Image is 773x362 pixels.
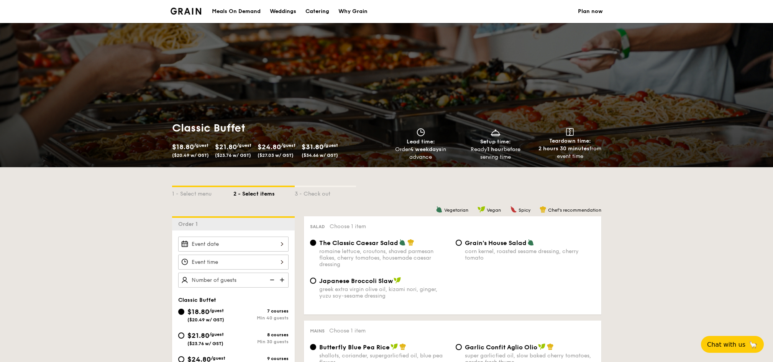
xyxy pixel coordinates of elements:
div: Order in advance [387,146,455,161]
span: $18.80 [172,143,194,151]
span: $21.80 [187,331,209,340]
img: icon-chef-hat.a58ddaea.svg [547,343,554,350]
a: Logotype [171,8,202,15]
span: /guest [194,143,208,148]
span: Chat with us [707,341,745,348]
strong: 2 hours 30 minutes [538,145,589,152]
img: Grain [171,8,202,15]
span: $18.80 [187,308,209,316]
span: ($20.49 w/ GST) [187,317,224,323]
span: Choose 1 item [329,327,366,334]
img: icon-chef-hat.a58ddaea.svg [407,239,414,246]
span: Mains [310,328,325,334]
img: icon-chef-hat.a58ddaea.svg [540,206,547,213]
span: ($20.49 w/ GST) [172,153,209,158]
input: Butterfly Blue Pea Riceshallots, coriander, supergarlicfied oil, blue pea flower [310,344,316,350]
div: greek extra virgin olive oil, kizami nori, ginger, yuzu soy-sesame dressing [319,286,450,299]
span: Teardown time: [549,138,591,144]
input: Garlic Confit Aglio Oliosuper garlicfied oil, slow baked cherry tomatoes, garden fresh thyme [456,344,462,350]
div: from event time [536,145,604,160]
img: icon-vegetarian.fe4039eb.svg [527,239,534,246]
span: /guest [209,332,224,337]
img: icon-vegan.f8ff3823.svg [478,206,485,213]
input: Grain's House Saladcorn kernel, roasted sesame dressing, cherry tomato [456,240,462,246]
input: The Classic Caesar Saladromaine lettuce, croutons, shaved parmesan flakes, cherry tomatoes, house... [310,240,316,246]
div: 8 courses [233,332,289,337]
img: icon-vegetarian.fe4039eb.svg [399,239,406,246]
input: Event date [178,237,289,252]
span: ($23.76 w/ GST) [215,153,251,158]
span: $21.80 [215,143,237,151]
div: 1 - Select menu [172,187,233,198]
img: icon-vegan.f8ff3823.svg [391,343,398,350]
span: Grain's House Salad [465,239,527,247]
span: Chef's recommendation [548,207,601,213]
input: Event time [178,255,289,270]
input: $18.80/guest($20.49 w/ GST)7 coursesMin 40 guests [178,309,184,315]
span: Classic Buffet [178,297,216,303]
strong: 4 weekdays [410,146,441,153]
div: 2 - Select items [233,187,295,198]
span: ($34.66 w/ GST) [302,153,338,158]
strong: 1 hour [487,146,504,153]
input: $21.80/guest($23.76 w/ GST)8 coursesMin 30 guests [178,332,184,339]
span: /guest [323,143,338,148]
span: Vegetarian [444,207,468,213]
span: /guest [237,143,251,148]
span: /guest [211,355,225,361]
span: Garlic Confit Aglio Olio [465,344,537,351]
img: icon-chef-hat.a58ddaea.svg [399,343,406,350]
span: Setup time: [480,138,511,145]
span: Vegan [487,207,501,213]
div: Ready before serving time [461,146,530,161]
span: Japanese Broccoli Slaw [319,277,393,285]
h1: Classic Buffet [172,121,384,135]
img: icon-spicy.37a8142b.svg [510,206,517,213]
div: 9 courses [233,356,289,361]
span: ($27.03 w/ GST) [258,153,294,158]
span: 🦙 [748,340,758,349]
div: Min 40 guests [233,315,289,321]
span: ($23.76 w/ GST) [187,341,223,346]
span: The Classic Caesar Salad [319,239,398,247]
input: Number of guests [178,273,289,288]
img: icon-reduce.1d2dbef1.svg [266,273,277,287]
span: /guest [209,308,224,313]
div: Min 30 guests [233,339,289,344]
img: icon-vegan.f8ff3823.svg [394,277,401,284]
img: icon-add.58712e84.svg [277,273,289,287]
img: icon-teardown.65201eee.svg [566,128,574,136]
button: Chat with us🦙 [701,336,764,353]
span: Choose 1 item [330,223,366,230]
img: icon-dish.430c3a2e.svg [490,128,501,137]
span: Order 1 [178,221,201,227]
img: icon-vegetarian.fe4039eb.svg [436,206,443,213]
div: 3 - Check out [295,187,356,198]
span: Lead time: [407,138,435,145]
img: icon-clock.2db775ea.svg [415,128,427,137]
div: romaine lettuce, croutons, shaved parmesan flakes, cherry tomatoes, housemade caesar dressing [319,248,450,268]
img: icon-vegan.f8ff3823.svg [538,343,546,350]
div: 7 courses [233,308,289,314]
span: $24.80 [258,143,281,151]
span: /guest [281,143,295,148]
div: corn kernel, roasted sesame dressing, cherry tomato [465,248,595,261]
input: Japanese Broccoli Slawgreek extra virgin olive oil, kizami nori, ginger, yuzu soy-sesame dressing [310,278,316,284]
span: Butterfly Blue Pea Rice [319,344,390,351]
span: $31.80 [302,143,323,151]
span: Salad [310,224,325,229]
span: Spicy [519,207,530,213]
